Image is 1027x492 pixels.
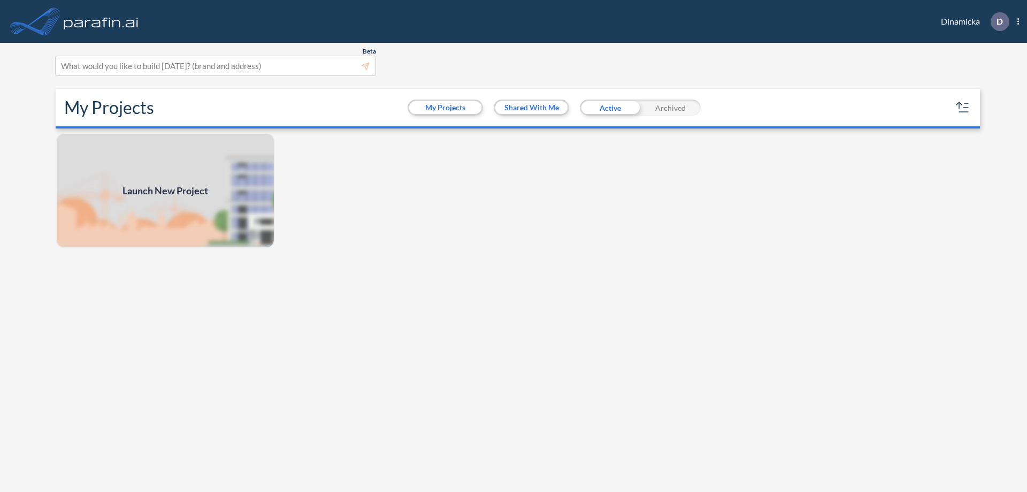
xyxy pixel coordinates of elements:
[495,101,568,114] button: Shared With Me
[954,99,971,116] button: sort
[56,133,275,248] img: add
[122,184,208,198] span: Launch New Project
[997,17,1003,26] p: D
[925,12,1019,31] div: Dinamicka
[56,133,275,248] a: Launch New Project
[640,100,701,116] div: Archived
[64,97,154,118] h2: My Projects
[62,11,141,32] img: logo
[409,101,481,114] button: My Projects
[363,47,376,56] span: Beta
[580,100,640,116] div: Active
